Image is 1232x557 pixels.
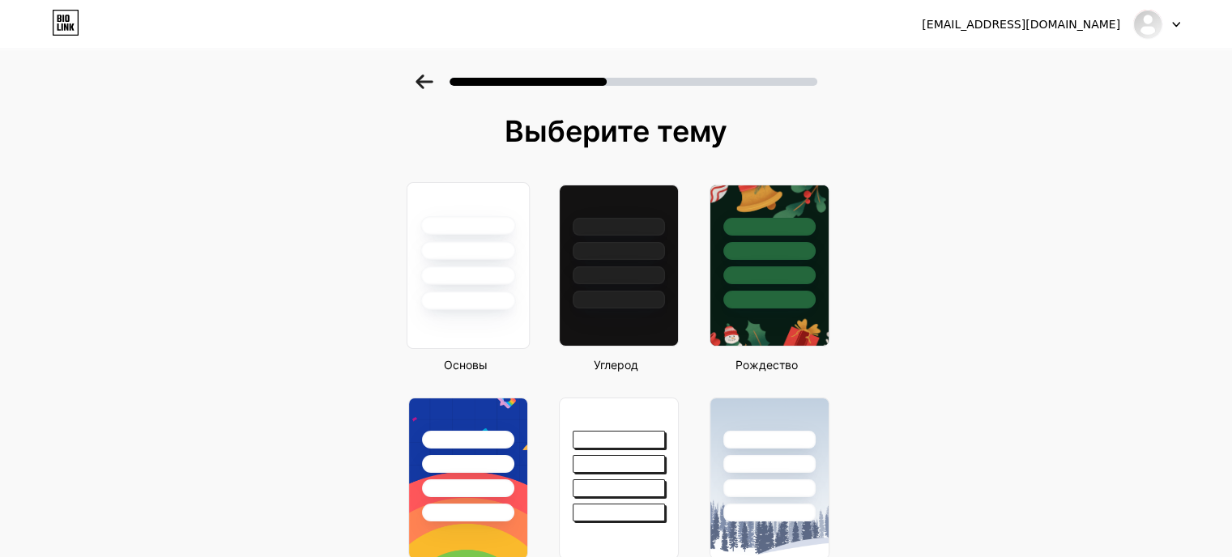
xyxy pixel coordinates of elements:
font: Углерод [594,358,638,372]
font: Основы [444,358,488,372]
font: [EMAIL_ADDRESS][DOMAIN_NAME] [922,18,1120,31]
font: Рождество [735,358,798,372]
img: диаф [1132,9,1163,40]
font: Выберите тему [505,113,727,149]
